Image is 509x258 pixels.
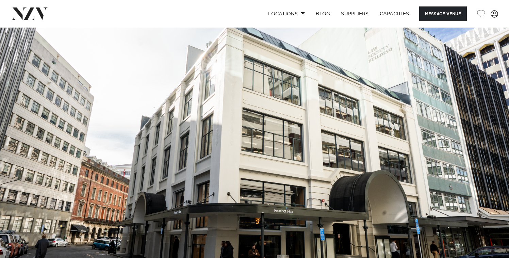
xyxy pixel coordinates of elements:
[419,6,467,21] button: Message Venue
[310,6,335,21] a: BLOG
[335,6,374,21] a: SUPPLIERS
[263,6,310,21] a: Locations
[11,7,48,20] img: nzv-logo.png
[374,6,415,21] a: Capacities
